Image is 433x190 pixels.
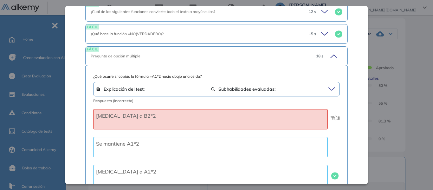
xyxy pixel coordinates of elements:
span: [MEDICAL_DATA] a B2*2 [96,113,156,119]
span: 15 s [309,31,316,37]
span: Respuesta (Incorrecta) [93,98,133,103]
span: ¿Qué hace la función =NO(VERDADERO)? [91,31,164,36]
span: [MEDICAL_DATA] a A2*2 [96,168,156,175]
span: Explicación del test: [96,85,211,94]
div: Pregunta de opción múltiple [91,53,311,59]
span: Se mantiene A1*2 [96,141,139,147]
span: 18 s [316,53,323,59]
span: Subhabilidades evaluadas: [211,85,326,94]
span: ¿Cuál de las siguientes funciones convierte todo el texto a mayúsculas? [91,9,215,14]
span: 12 s [309,9,316,15]
span: ¿Qué ocurre si copiás la fórmula =A1*2 hacia abajo una celda? [93,74,340,79]
span: FÁCIL [86,47,99,51]
span: FÁCIL [86,24,99,29]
